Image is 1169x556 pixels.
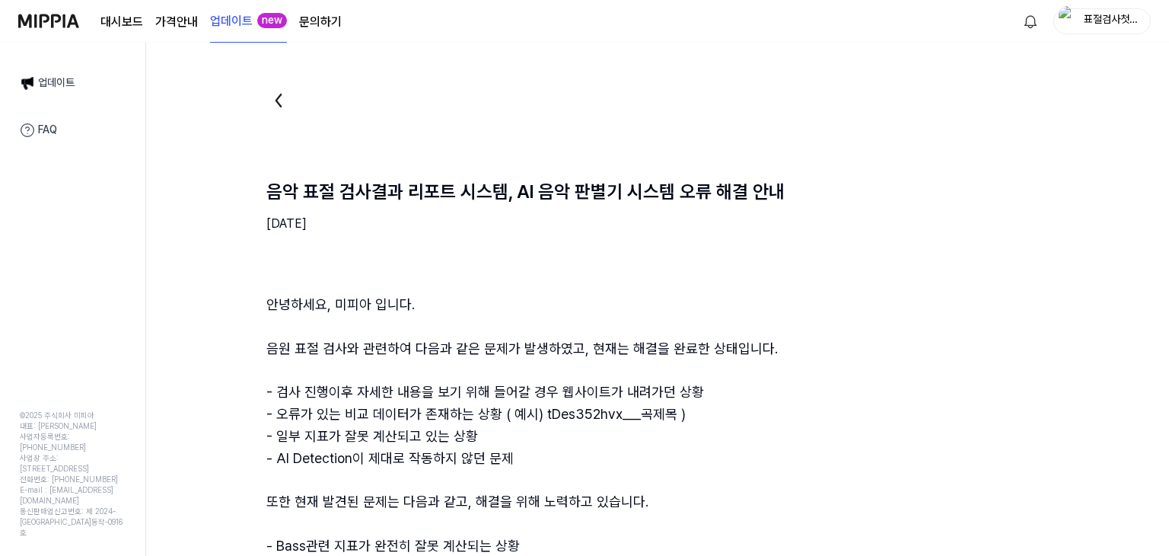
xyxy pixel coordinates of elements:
[155,13,198,31] a: 가격안내
[1059,6,1077,37] img: profile
[11,114,135,146] a: FAQ
[299,13,342,31] a: 문의하기
[20,420,126,431] div: 대표: [PERSON_NAME]
[257,13,287,28] div: new
[20,410,126,420] div: © 2025 주식회사 미피아
[20,431,126,452] div: 사업자등록번호: [PHONE_NUMBER]
[210,12,253,30] a: 업데이트
[11,67,135,99] a: 업데이트
[1021,12,1040,30] img: 알림
[20,506,126,538] div: 통신판매업신고번호: 제 2024-[GEOGRAPHIC_DATA]동작-0916 호
[20,474,126,484] div: 전화번호: [PHONE_NUMBER]
[100,13,143,31] a: 대시보드
[1081,12,1141,29] div: 표절검사첫손님
[266,181,785,203] div: 음악 표절 검사결과 리포트 시스템, AI 음악 판별기 시스템 오류 해결 안내
[266,215,1048,233] div: [DATE]
[1053,8,1151,34] button: profile표절검사첫손님
[20,452,126,474] div: 사업장 주소: [STREET_ADDRESS]
[20,484,126,506] div: E-mail : [EMAIL_ADDRESS][DOMAIN_NAME]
